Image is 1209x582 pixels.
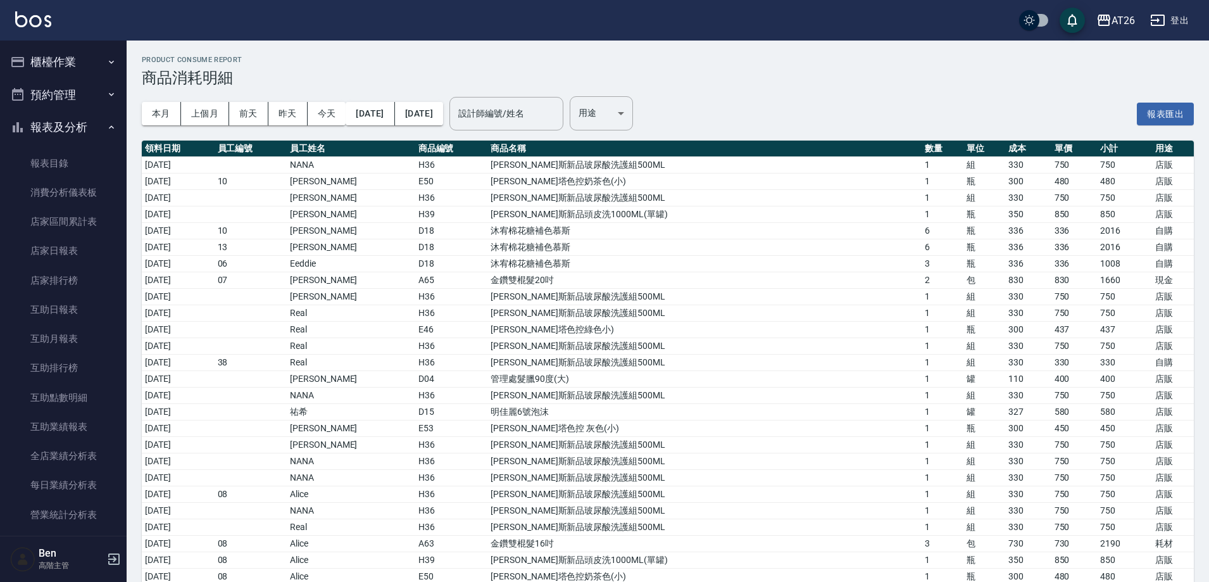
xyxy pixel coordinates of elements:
[922,189,963,206] td: 1
[963,173,1005,189] td: 瓶
[487,403,922,420] td: 明佳麗6號泡沫
[1097,239,1152,255] td: 2016
[487,502,922,519] td: [PERSON_NAME]斯新品玻尿酸洗護組500ML
[963,535,1005,552] td: 包
[287,321,415,338] td: Real
[5,441,122,471] a: 全店業績分析表
[1152,387,1194,403] td: 店販
[1005,173,1051,189] td: 300
[142,502,215,519] td: [DATE]
[142,239,215,255] td: [DATE]
[487,239,922,255] td: 沐宥棉花糖補色慕斯
[1097,222,1152,239] td: 2016
[5,324,122,353] a: 互助月報表
[287,255,415,272] td: Eeddie
[487,156,922,173] td: [PERSON_NAME]斯新品玻尿酸洗護組500ML
[142,156,215,173] td: [DATE]
[5,471,122,500] a: 每日業績分析表
[487,206,922,222] td: [PERSON_NAME]斯新品頭皮洗1000ML(單罐)
[1137,107,1194,119] a: 報表匯出
[287,519,415,535] td: Real
[415,206,488,222] td: H39
[487,486,922,502] td: [PERSON_NAME]斯新品玻尿酸洗護組500ML
[1137,103,1194,126] button: 報表匯出
[215,173,287,189] td: 10
[142,206,215,222] td: [DATE]
[215,552,287,568] td: 08
[415,387,488,403] td: H36
[922,453,963,469] td: 1
[1097,370,1152,387] td: 400
[415,173,488,189] td: E50
[1091,8,1140,34] button: AT26
[287,239,415,255] td: [PERSON_NAME]
[1152,469,1194,486] td: 店販
[1152,288,1194,305] td: 店販
[415,453,488,469] td: H36
[963,436,1005,453] td: 組
[1097,206,1152,222] td: 850
[415,420,488,436] td: E53
[1005,239,1051,255] td: 336
[963,272,1005,288] td: 包
[287,354,415,370] td: Real
[5,412,122,441] a: 互助業績報表
[142,436,215,453] td: [DATE]
[268,102,308,125] button: 昨天
[142,453,215,469] td: [DATE]
[1152,141,1194,157] th: 用途
[922,535,963,552] td: 3
[415,222,488,239] td: D18
[1005,453,1051,469] td: 330
[415,469,488,486] td: H36
[287,156,415,173] td: NANA
[963,420,1005,436] td: 瓶
[1051,338,1098,354] td: 750
[922,222,963,239] td: 6
[1005,222,1051,239] td: 336
[142,141,215,157] th: 領料日期
[922,502,963,519] td: 1
[142,305,215,321] td: [DATE]
[142,189,215,206] td: [DATE]
[287,141,415,157] th: 員工姓名
[1152,453,1194,469] td: 店販
[5,295,122,324] a: 互助日報表
[142,469,215,486] td: [DATE]
[487,387,922,403] td: [PERSON_NAME]斯新品玻尿酸洗護組500ML
[1152,206,1194,222] td: 店販
[1112,13,1135,28] div: AT26
[1152,239,1194,255] td: 自購
[1005,387,1051,403] td: 330
[15,11,51,27] img: Logo
[963,156,1005,173] td: 組
[5,207,122,236] a: 店家區間累計表
[1051,453,1098,469] td: 750
[415,552,488,568] td: H39
[1051,387,1098,403] td: 750
[1097,272,1152,288] td: 1660
[1097,305,1152,321] td: 750
[142,486,215,502] td: [DATE]
[5,46,122,79] button: 櫃檯作業
[1005,535,1051,552] td: 730
[1097,420,1152,436] td: 450
[415,156,488,173] td: H36
[487,420,922,436] td: [PERSON_NAME]塔色控 灰色(小)
[487,321,922,338] td: [PERSON_NAME]塔色控綠色小)
[963,255,1005,272] td: 瓶
[1051,156,1098,173] td: 750
[1051,222,1098,239] td: 336
[1097,535,1152,552] td: 2190
[142,535,215,552] td: [DATE]
[1005,338,1051,354] td: 330
[142,552,215,568] td: [DATE]
[1097,321,1152,338] td: 437
[1005,141,1051,157] th: 成本
[1005,189,1051,206] td: 330
[415,502,488,519] td: H36
[487,305,922,321] td: [PERSON_NAME]斯新品玻尿酸洗護組500ML
[415,370,488,387] td: D04
[1152,305,1194,321] td: 店販
[142,222,215,239] td: [DATE]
